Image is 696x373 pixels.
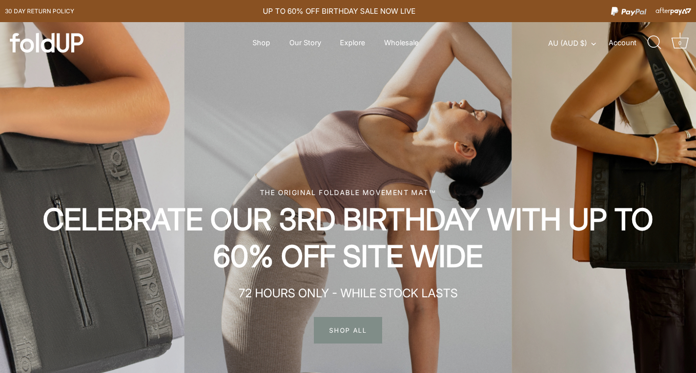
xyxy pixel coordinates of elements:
[10,33,84,53] img: foldUP
[376,33,427,52] a: Wholesale
[244,33,279,52] a: Shop
[142,285,555,302] p: 72 HOURS ONLY - WHILE STOCK LASTS
[34,201,662,275] h2: CELEBRATE OUR 3RD BIRTHDAY WITH UP TO 60% OFF SITE WIDE
[669,32,691,54] a: Cart
[5,5,74,17] a: 30 day Return policy
[609,37,646,49] a: Account
[643,32,665,54] a: Search
[675,38,685,48] div: 0
[280,33,330,52] a: Our Story
[10,33,133,53] a: foldUP
[228,33,443,52] div: Primary navigation
[34,187,662,198] div: The original foldable movement mat™
[332,33,374,52] a: Explore
[548,39,607,48] button: AU (AUD $)
[314,317,382,344] span: SHOP ALL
